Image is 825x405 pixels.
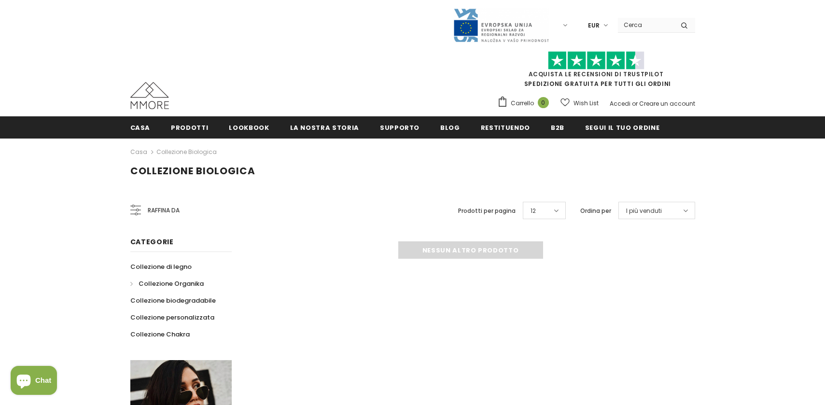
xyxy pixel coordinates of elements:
span: Prodotti [171,123,208,132]
input: Search Site [618,18,673,32]
span: Collezione personalizzata [130,313,214,322]
span: Collezione biodegradabile [130,296,216,305]
a: Prodotti [171,116,208,138]
span: Carrello [511,98,534,108]
span: B2B [551,123,564,132]
a: Blog [440,116,460,138]
a: Segui il tuo ordine [585,116,659,138]
span: Restituendo [481,123,530,132]
span: Raffina da [148,205,180,216]
a: Lookbook [229,116,269,138]
span: Casa [130,123,151,132]
span: Lookbook [229,123,269,132]
span: 0 [538,97,549,108]
img: Javni Razpis [453,8,549,43]
img: Fidati di Pilot Stars [548,51,644,70]
a: Wish List [560,95,599,112]
label: Prodotti per pagina [458,206,516,216]
span: Collezione Organika [139,279,204,288]
a: Collezione biologica [156,148,217,156]
a: Casa [130,116,151,138]
span: Categorie [130,237,174,247]
span: Collezione Chakra [130,330,190,339]
span: Collezione di legno [130,262,192,271]
span: Collezione biologica [130,164,255,178]
a: Accedi [610,99,630,108]
img: Casi MMORE [130,82,169,109]
span: La nostra storia [290,123,359,132]
a: Acquista le recensioni di TrustPilot [529,70,664,78]
span: SPEDIZIONE GRATUITA PER TUTTI GLI ORDINI [497,56,695,88]
a: B2B [551,116,564,138]
label: Ordina per [580,206,611,216]
a: Collezione Organika [130,275,204,292]
a: Restituendo [481,116,530,138]
a: Javni Razpis [453,21,549,29]
span: 12 [531,206,536,216]
a: supporto [380,116,419,138]
span: EUR [588,21,600,30]
a: La nostra storia [290,116,359,138]
span: I più venduti [626,206,662,216]
a: Creare un account [639,99,695,108]
a: Casa [130,146,147,158]
span: Wish List [573,98,599,108]
span: Blog [440,123,460,132]
span: supporto [380,123,419,132]
inbox-online-store-chat: Shopify online store chat [8,366,60,397]
a: Collezione personalizzata [130,309,214,326]
a: Collezione biodegradabile [130,292,216,309]
a: Collezione di legno [130,258,192,275]
span: or [632,99,638,108]
a: Carrello 0 [497,96,554,111]
a: Collezione Chakra [130,326,190,343]
span: Segui il tuo ordine [585,123,659,132]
